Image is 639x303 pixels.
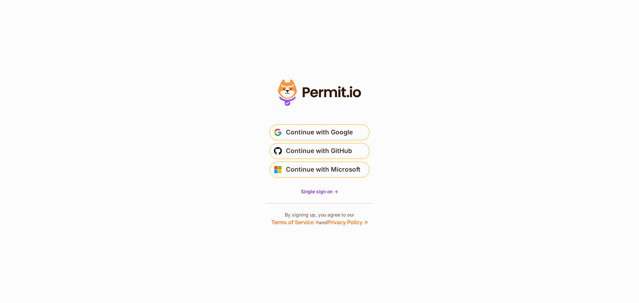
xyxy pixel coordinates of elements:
p: By signing up, you agree to our and [271,212,368,226]
a: Privacy Policy ↗ [327,219,368,226]
span: Continue with Microsoft [286,164,360,175]
button: Continue with Google [270,124,369,140]
span: Single sign on -> [301,189,338,194]
button: Continue with GitHub [270,143,369,159]
button: Continue with Microsoft [270,162,369,178]
span: Continue with GitHub [286,146,352,156]
a: Terms of Service ↗ [271,219,319,226]
span: Continue with Google [286,127,353,138]
a: Single sign on -> [301,188,338,195]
